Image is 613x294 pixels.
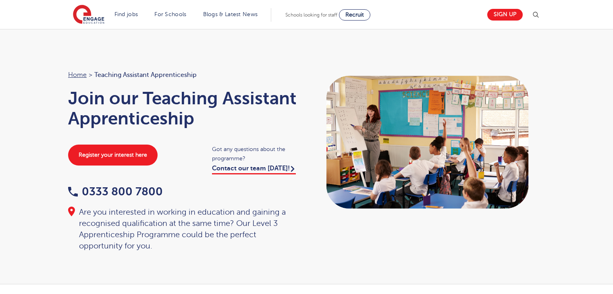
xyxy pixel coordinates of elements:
a: Blogs & Latest News [203,11,258,17]
div: Are you interested in working in education and gaining a recognised qualification at the same tim... [68,207,299,252]
span: Got any questions about the programme? [212,145,299,163]
a: Find jobs [114,11,138,17]
nav: breadcrumb [68,70,299,80]
span: Schools looking for staff [285,12,337,18]
h1: Join our Teaching Assistant Apprenticeship [68,88,299,128]
img: Engage Education [73,5,104,25]
a: For Schools [154,11,186,17]
span: Recruit [345,12,364,18]
a: Recruit [339,9,370,21]
a: Contact our team [DATE]! [212,165,296,174]
span: Teaching Assistant Apprenticeship [94,70,197,80]
a: Register your interest here [68,145,158,166]
a: Home [68,71,87,79]
a: 0333 800 7800 [68,185,163,198]
span: > [89,71,92,79]
a: Sign up [487,9,523,21]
